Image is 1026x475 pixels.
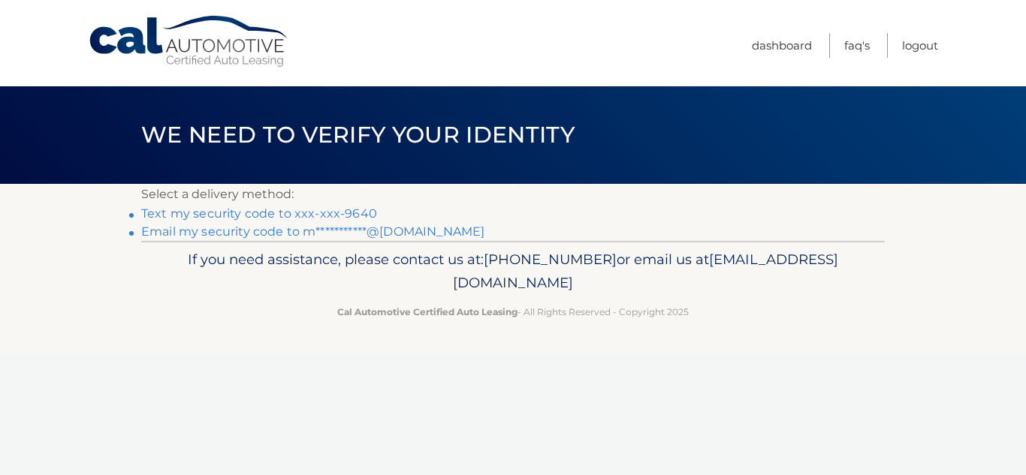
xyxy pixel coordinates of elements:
strong: Cal Automotive Certified Auto Leasing [337,306,518,317]
p: If you need assistance, please contact us at: or email us at [151,248,875,296]
p: Select a delivery method: [141,184,885,205]
a: Cal Automotive [88,15,291,68]
span: We need to verify your identity [141,121,575,149]
p: - All Rights Reserved - Copyright 2025 [151,304,875,320]
span: [PHONE_NUMBER] [484,251,617,268]
a: FAQ's [844,33,870,58]
a: Text my security code to xxx-xxx-9640 [141,206,377,221]
a: Dashboard [752,33,812,58]
a: Logout [902,33,938,58]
